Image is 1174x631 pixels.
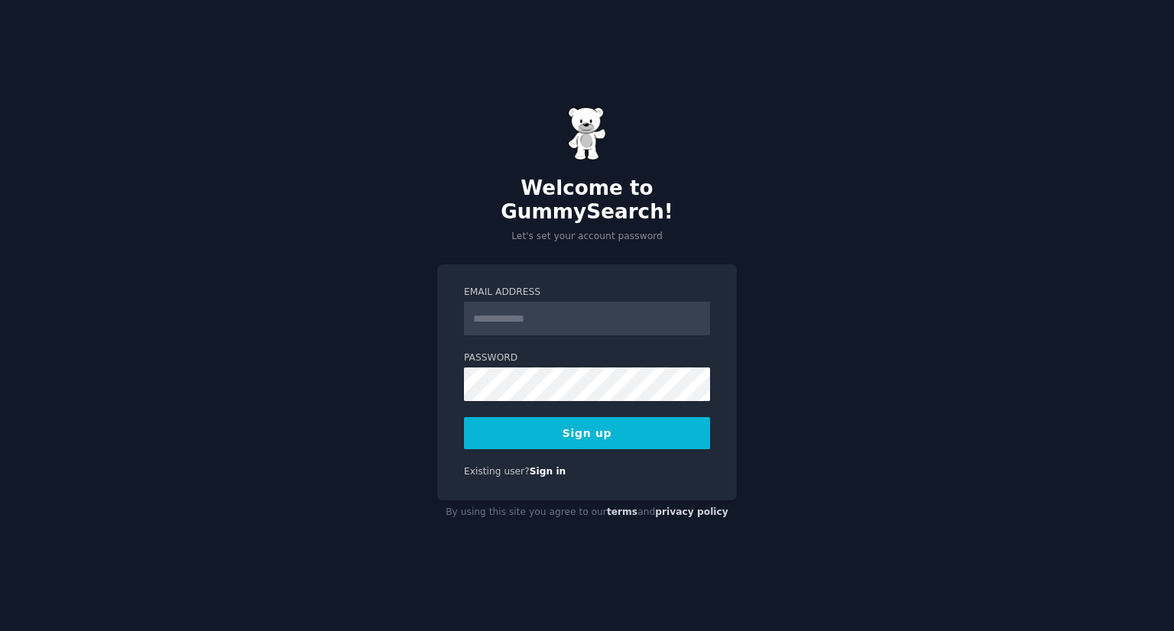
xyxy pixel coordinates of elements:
div: By using this site you agree to our and [437,500,737,525]
p: Let's set your account password [437,230,737,244]
span: Existing user? [464,466,530,477]
a: Sign in [530,466,566,477]
label: Email Address [464,286,710,299]
a: terms [607,506,637,517]
a: privacy policy [655,506,728,517]
img: Gummy Bear [568,107,606,160]
h2: Welcome to GummySearch! [437,176,737,225]
button: Sign up [464,417,710,449]
label: Password [464,351,710,365]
